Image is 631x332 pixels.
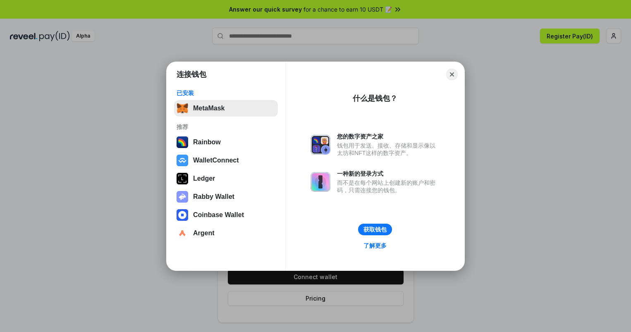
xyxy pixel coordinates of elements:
button: Rabby Wallet [174,189,278,205]
div: 了解更多 [363,242,387,249]
button: Close [446,69,458,80]
a: 了解更多 [359,240,392,251]
button: 获取钱包 [358,224,392,235]
div: 一种新的登录方式 [337,170,440,177]
h1: 连接钱包 [177,69,206,79]
div: Rabby Wallet [193,193,234,201]
img: svg+xml,%3Csvg%20width%3D%2228%22%20height%3D%2228%22%20viewBox%3D%220%200%2028%2028%22%20fill%3D... [177,209,188,221]
button: Rainbow [174,134,278,150]
img: svg+xml,%3Csvg%20xmlns%3D%22http%3A%2F%2Fwww.w3.org%2F2000%2Fsvg%22%20width%3D%2228%22%20height%3... [177,173,188,184]
button: Coinbase Wallet [174,207,278,223]
div: 您的数字资产之家 [337,133,440,140]
img: svg+xml,%3Csvg%20width%3D%2228%22%20height%3D%2228%22%20viewBox%3D%220%200%2028%2028%22%20fill%3D... [177,155,188,166]
img: svg+xml,%3Csvg%20fill%3D%22none%22%20height%3D%2233%22%20viewBox%3D%220%200%2035%2033%22%20width%... [177,103,188,114]
div: MetaMask [193,105,225,112]
div: 什么是钱包？ [353,93,397,103]
div: 推荐 [177,123,275,131]
button: WalletConnect [174,152,278,169]
div: 获取钱包 [363,226,387,233]
button: Argent [174,225,278,241]
div: 而不是在每个网站上创建新的账户和密码，只需连接您的钱包。 [337,179,440,194]
img: svg+xml,%3Csvg%20xmlns%3D%22http%3A%2F%2Fwww.w3.org%2F2000%2Fsvg%22%20fill%3D%22none%22%20viewBox... [311,135,330,155]
div: Ledger [193,175,215,182]
div: Argent [193,229,215,237]
img: svg+xml,%3Csvg%20width%3D%22120%22%20height%3D%22120%22%20viewBox%3D%220%200%20120%20120%22%20fil... [177,136,188,148]
div: Coinbase Wallet [193,211,244,219]
img: svg+xml,%3Csvg%20width%3D%2228%22%20height%3D%2228%22%20viewBox%3D%220%200%2028%2028%22%20fill%3D... [177,227,188,239]
div: 已安装 [177,89,275,97]
button: Ledger [174,170,278,187]
button: MetaMask [174,100,278,117]
div: WalletConnect [193,157,239,164]
img: svg+xml,%3Csvg%20xmlns%3D%22http%3A%2F%2Fwww.w3.org%2F2000%2Fsvg%22%20fill%3D%22none%22%20viewBox... [177,191,188,203]
div: 钱包用于发送、接收、存储和显示像以太坊和NFT这样的数字资产。 [337,142,440,157]
img: svg+xml,%3Csvg%20xmlns%3D%22http%3A%2F%2Fwww.w3.org%2F2000%2Fsvg%22%20fill%3D%22none%22%20viewBox... [311,172,330,192]
div: Rainbow [193,139,221,146]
